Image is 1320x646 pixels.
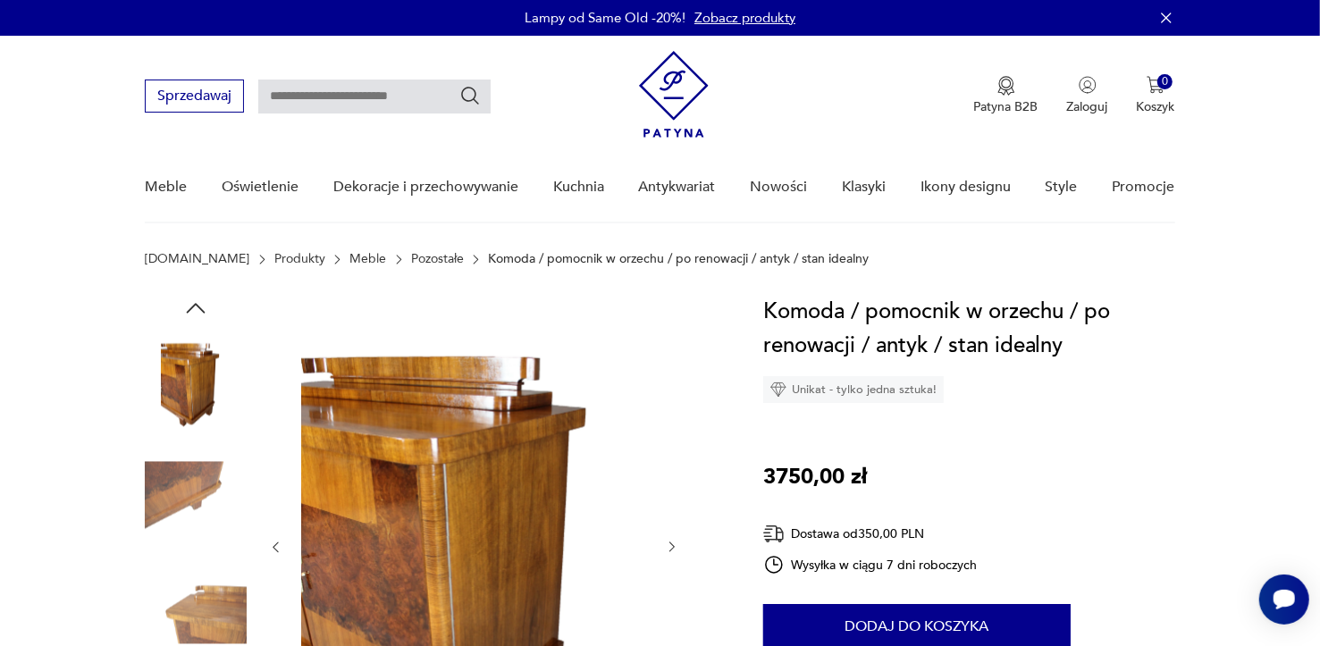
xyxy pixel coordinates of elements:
[1259,575,1309,625] iframe: Smartsupp widget button
[763,554,978,575] div: Wysyłka w ciągu 7 dni roboczych
[349,252,386,266] a: Meble
[763,376,944,403] div: Unikat - tylko jedna sztuka!
[333,153,518,222] a: Dekoracje i przechowywanie
[145,91,244,104] a: Sprzedawaj
[145,153,187,222] a: Meble
[997,76,1015,96] img: Ikona medalu
[1137,98,1175,115] p: Koszyk
[411,252,464,266] a: Pozostałe
[763,460,867,494] p: 3750,00 zł
[145,331,247,432] img: Zdjęcie produktu Komoda / pomocnik w orzechu / po renowacji / antyk / stan idealny
[763,523,978,545] div: Dostawa od 350,00 PLN
[763,523,785,545] img: Ikona dostawy
[1113,153,1175,222] a: Promocje
[1046,153,1078,222] a: Style
[1079,76,1097,94] img: Ikonka użytkownika
[974,98,1038,115] p: Patyna B2B
[525,9,685,27] p: Lampy od Same Old -20%!
[145,252,249,266] a: [DOMAIN_NAME]
[488,252,869,266] p: Komoda / pomocnik w orzechu / po renowacji / antyk / stan idealny
[145,445,247,547] img: Zdjęcie produktu Komoda / pomocnik w orzechu / po renowacji / antyk / stan idealny
[770,382,786,398] img: Ikona diamentu
[639,51,709,138] img: Patyna - sklep z meblami i dekoracjami vintage
[145,80,244,113] button: Sprzedawaj
[1067,76,1108,115] button: Zaloguj
[274,252,325,266] a: Produkty
[694,9,795,27] a: Zobacz produkty
[750,153,807,222] a: Nowości
[1157,74,1173,89] div: 0
[639,153,716,222] a: Antykwariat
[974,76,1038,115] a: Ikona medaluPatyna B2B
[459,85,481,106] button: Szukaj
[1137,76,1175,115] button: 0Koszyk
[763,295,1175,363] h1: Komoda / pomocnik w orzechu / po renowacji / antyk / stan idealny
[842,153,886,222] a: Klasyki
[1067,98,1108,115] p: Zaloguj
[921,153,1011,222] a: Ikony designu
[1147,76,1164,94] img: Ikona koszyka
[222,153,298,222] a: Oświetlenie
[974,76,1038,115] button: Patyna B2B
[553,153,604,222] a: Kuchnia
